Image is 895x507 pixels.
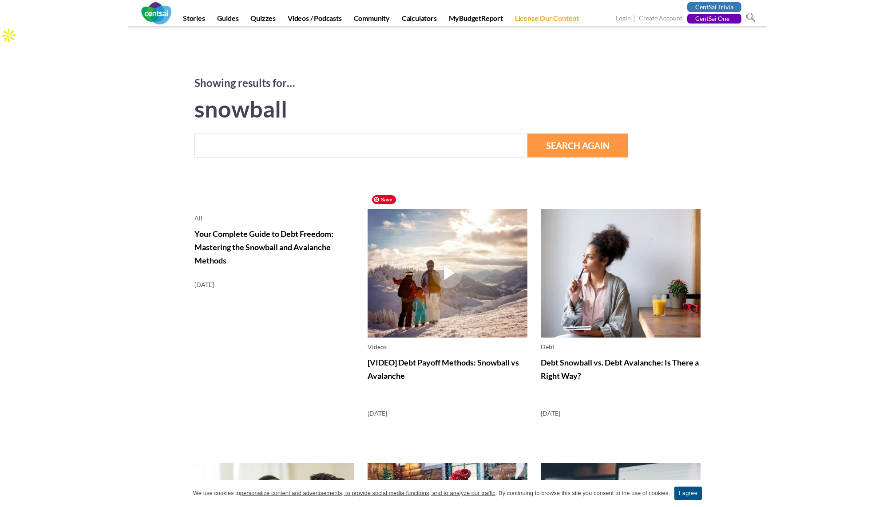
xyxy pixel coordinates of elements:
a: Your Complete Guide to Debt Freedom: Mastering the Snowball and Avalanche Methods [194,229,333,265]
a: Debt [541,343,554,350]
a: I agree [879,489,888,498]
img: Debt Snowball vs. Debt Avalanche: Is There a Right Way? [541,209,701,338]
img: CentSai [141,2,171,24]
a: License Our Content [510,14,584,26]
a: Stories [178,14,210,26]
h2: snowball [194,95,701,122]
a: All [194,214,202,222]
span: [DATE] [194,280,354,289]
a: [VIDEO] Debt Payoff Methods: Snowball vs Avalanche [368,358,519,381]
a: Guides [212,14,244,26]
a: Videos [368,343,387,350]
a: Login [616,14,631,24]
span: Save [372,195,396,204]
a: CentSai Trivia [687,2,741,12]
a: Community [348,14,395,26]
img: Play Icon [432,258,463,289]
a: CentSai One [687,14,741,24]
u: personalize content and advertisements, to provide social media functions, and to analyze our tra... [240,490,495,496]
a: Create Account [639,14,682,24]
span: We use cookies to . By continuing to browse this site you consent to the use of cookies. [193,489,670,498]
div: Showing results for… [194,75,701,90]
a: Debt Snowball vs. Debt Avalanche: Is There a Right Way? [541,358,699,381]
a: Quizzes [245,14,281,26]
a: MyBudgetReport [444,14,508,26]
input: SEARCH AGAIN [527,134,628,157]
a: Calculators [396,14,442,26]
img: [VIDEO] Debt Payoff Methods: Snowball vs Avalanche [368,209,527,338]
a: Play Icon [VIDEO] Debt Payoff Methods: Snowball vs Avalanche [368,209,527,338]
span: | [632,13,638,24]
span: [DATE] [541,409,701,418]
a: I agree [674,487,702,500]
a: Videos / Podcasts [282,14,347,26]
span: [DATE] [368,409,527,418]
